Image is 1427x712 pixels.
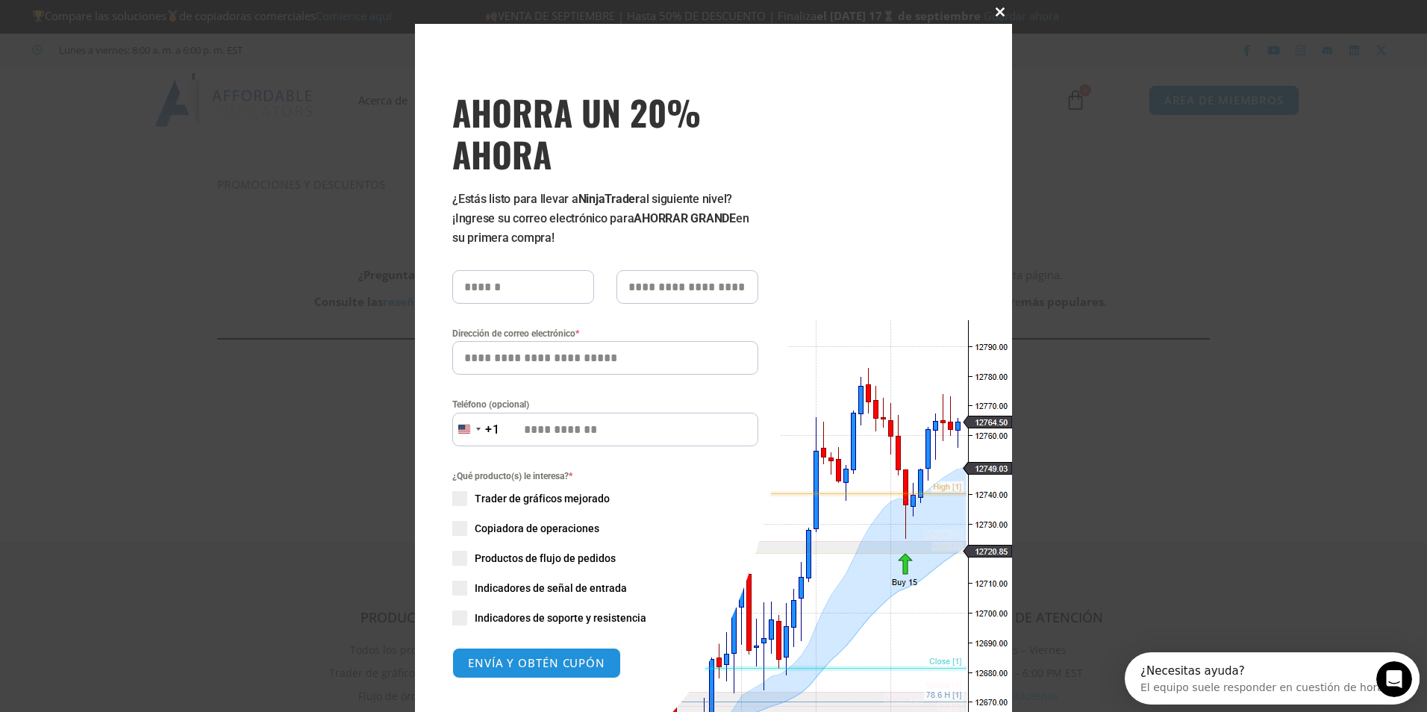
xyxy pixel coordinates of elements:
span: Trader de gráficos mejorado [475,491,610,506]
span: AHORRA UN 20% AHORA [452,91,758,175]
label: Teléfono (opcional) [452,397,758,412]
span: Indicadores de soporte y resistencia [475,610,646,625]
iframe: Intercom live chat [1376,661,1412,697]
font: ¿Qué producto(s) le interesa? [452,471,569,481]
button: País seleccionado [452,413,500,446]
button: ENVÍA Y OBTÉN CUPÓN [452,648,621,678]
p: ¿Estás listo para llevar a al siguiente nivel? ¡Ingrese su correo electrónico para en su primera ... [452,190,758,248]
div: Abrir Intercom Messenger [6,6,312,47]
label: Support And Resistance Indicators [452,610,758,625]
span: Copiadora de operaciones [475,521,599,536]
div: El equipo suele responder en cuestión de horas. [16,25,268,40]
label: Order Flow Products [452,551,758,566]
strong: AHORRAR GRANDE [634,211,736,225]
label: Trade Copier [452,521,758,536]
strong: NinjaTrader [578,192,640,206]
div: +1 [485,420,500,440]
span: Productos de flujo de pedidos [475,551,616,566]
label: Enhanced Chart Trader [452,491,758,506]
font: Dirección de correo electrónico [452,328,575,339]
div: ¿Necesitas ayuda? [16,13,268,25]
iframe: Intercom live chat discovery launcher [1125,652,1420,705]
label: Entry Signal Indicators [452,581,758,596]
span: Indicadores de señal de entrada [475,581,627,596]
